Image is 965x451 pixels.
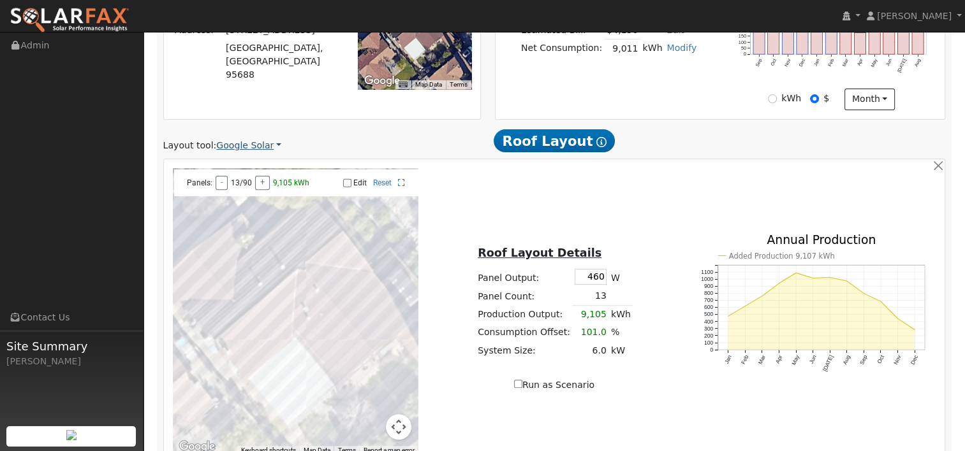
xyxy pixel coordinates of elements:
circle: onclick="" [744,305,746,307]
td: W [608,266,633,287]
img: retrieve [66,430,77,440]
a: Terms (opens in new tab) [450,81,468,88]
circle: onclick="" [880,301,881,303]
span: Panels: [187,178,212,187]
label: Edit [353,178,367,187]
text: Feb [740,354,749,366]
text: 600 [703,304,713,310]
text: 900 [703,283,713,289]
span: Site Summary [6,338,136,355]
text: 200 [738,27,746,33]
td: Panel Count: [476,287,573,306]
text: 1100 [701,269,713,275]
span: Layout tool: [163,140,217,150]
text: 100 [738,39,746,45]
div: [PERSON_NAME] [6,355,136,368]
text: Sep [754,58,763,68]
text: Aug [913,58,922,68]
input: kWh [768,94,777,103]
text: Oct [876,354,885,364]
rect: onclick="" [883,8,895,54]
a: Open this area in Google Maps (opens a new window) [361,73,403,89]
input: Run as Scenario [514,380,522,388]
text: 1000 [701,276,713,282]
input: $ [810,94,819,103]
span: 9,105 kWh [273,178,309,187]
circle: onclick="" [829,276,830,278]
a: Edit [667,25,684,35]
text: 400 [703,319,713,325]
label: Run as Scenario [514,378,594,392]
circle: onclick="" [795,272,797,274]
text: 100 [703,340,713,346]
text: May [790,354,800,366]
text: 300 [703,326,713,332]
td: 9,011 [605,39,640,58]
text: 200 [703,333,713,339]
text: Aug [841,354,851,366]
td: System Size: [476,341,573,359]
text: Apr [856,57,864,67]
td: 6.0 [572,341,608,359]
span: Roof Layout [494,129,615,152]
img: Google [361,73,403,89]
text: Jun [808,354,818,365]
text: Annual Production [767,233,876,246]
td: Production Output: [476,305,573,324]
a: Google Solar [216,139,281,152]
button: Keyboard shortcuts [399,80,408,89]
rect: onclick="" [811,27,822,54]
text: Nov [783,57,792,68]
text: 150 [738,33,746,39]
rect: onclick="" [825,24,837,54]
td: kWh [608,305,633,324]
rect: onclick="" [797,27,808,54]
rect: onclick="" [869,27,880,54]
text: Dec [797,57,806,68]
td: 101.0 [572,324,608,341]
text: 0 [710,347,713,353]
circle: onclick="" [727,315,729,317]
text: Jun [885,58,893,67]
text: 500 [703,311,713,317]
circle: onclick="" [812,277,814,279]
button: Map Data [415,80,442,89]
span: [PERSON_NAME] [877,11,952,21]
text: 50 [740,45,746,51]
circle: onclick="" [897,317,899,319]
button: - [216,176,228,190]
rect: onclick="" [782,15,793,54]
text: Added Production 9,107 kWh [728,251,834,260]
text: May [869,57,878,68]
circle: onclick="" [777,282,779,284]
text: 800 [703,290,713,296]
text: Sep [858,354,869,366]
text: Dec [910,354,920,366]
circle: onclick="" [761,295,763,297]
text: 0 [743,51,746,57]
rect: onclick="" [767,11,779,54]
u: Roof Layout Details [478,247,601,259]
td: Net Consumption: [519,39,604,58]
td: [GEOGRAPHIC_DATA], [GEOGRAPHIC_DATA] 95688 [224,39,342,84]
button: Map camera controls [386,414,411,440]
a: Reset [373,178,392,187]
td: 13 [572,287,608,306]
td: Panel Output: [476,266,573,287]
label: $ [823,92,829,105]
td: kW [608,341,633,359]
text: [DATE] [896,58,908,74]
button: + [255,176,270,190]
text: Oct [769,58,777,67]
td: kWh [640,39,665,58]
td: Consumption Offset: [476,324,573,341]
rect: onclick="" [753,3,765,54]
td: % [608,324,633,341]
span: 13/90 [231,178,252,187]
text: [DATE] [821,354,834,373]
circle: onclick="" [846,280,848,282]
text: 700 [703,297,713,303]
i: Show Help [596,137,607,147]
button: month [844,89,895,110]
rect: onclick="" [840,27,851,54]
